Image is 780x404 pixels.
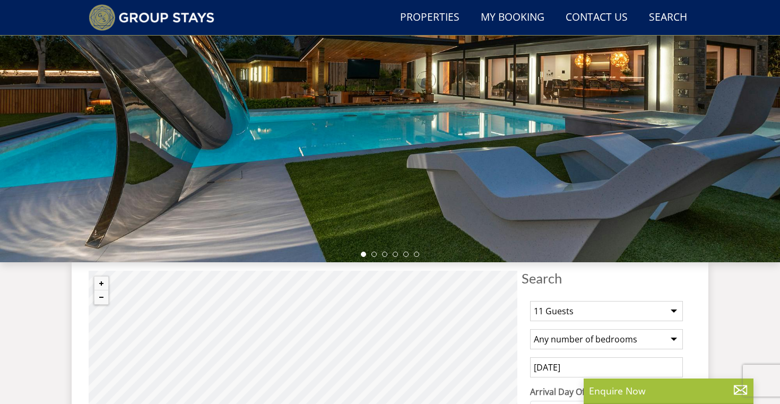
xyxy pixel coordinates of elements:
[396,6,464,30] a: Properties
[94,290,108,304] button: Zoom out
[645,6,691,30] a: Search
[530,385,683,398] label: Arrival Day Of Week
[476,6,549,30] a: My Booking
[561,6,632,30] a: Contact Us
[589,384,748,398] p: Enquire Now
[530,357,683,377] input: Arrival Date
[522,271,691,286] span: Search
[94,277,108,290] button: Zoom in
[89,4,214,31] img: Group Stays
